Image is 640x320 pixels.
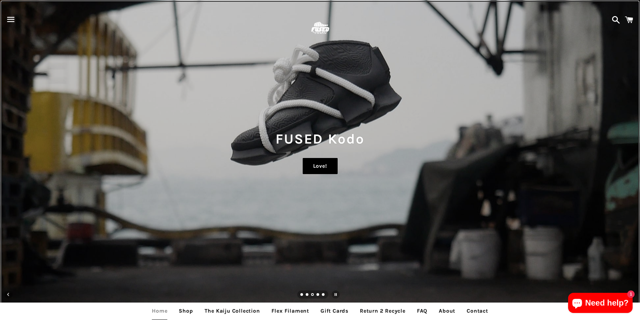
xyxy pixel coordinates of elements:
a: Love! [303,158,338,174]
a: Return 2 Recycle [355,303,411,319]
a: Load slide 2 [306,294,309,297]
button: Pause slideshow [328,287,343,302]
a: About [434,303,460,319]
button: Next slide [624,287,639,302]
a: Shop [174,303,198,319]
button: Previous slide [1,287,16,302]
a: Gift Cards [315,303,353,319]
img: FUSEDfootwear [309,17,331,39]
a: Slide 3, current [311,294,314,297]
a: Load slide 4 [316,294,320,297]
h1: FUSED Kodo [7,129,633,149]
inbox-online-store-chat: Shopify online store chat [566,293,635,315]
a: FAQ [412,303,432,319]
a: Load slide 5 [322,294,325,297]
a: Flex Filament [266,303,314,319]
a: Home [147,303,172,319]
a: The Kaiju Collection [200,303,265,319]
a: Load slide 1 [300,294,304,297]
a: Contact [462,303,493,319]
